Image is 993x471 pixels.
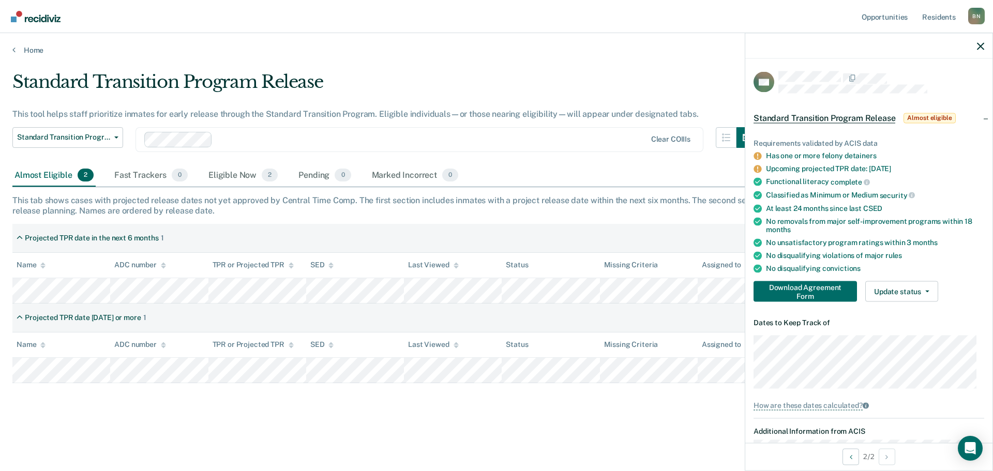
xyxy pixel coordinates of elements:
div: SED [310,261,334,269]
div: Pending [296,164,353,187]
div: No disqualifying violations of major [766,251,984,260]
div: Status [506,261,528,269]
span: CSED [863,204,882,212]
div: Standard Transition Program Release [12,71,757,101]
span: 0 [172,169,188,182]
span: security [880,191,915,199]
span: Standard Transition Program Release [17,133,110,142]
span: 0 [335,169,351,182]
div: Classified as Minimum or Medium [766,190,984,200]
span: months [913,238,938,247]
a: Navigate to form link [754,281,861,302]
button: Next Opportunity [879,448,895,465]
div: B N [968,8,985,24]
div: Assigned to [702,261,750,269]
div: Functional literacy [766,177,984,187]
span: months [766,225,791,234]
div: Projected TPR date in the next 6 months [25,234,159,242]
div: Last Viewed [408,261,458,269]
span: 0 [442,169,458,182]
button: Update status [865,281,938,302]
div: How are these dates calculated? [754,401,863,411]
div: 2 / 2 [745,443,992,470]
div: Fast Trackers [112,164,190,187]
span: 2 [262,169,278,182]
div: Open Intercom Messenger [958,436,983,461]
div: Almost Eligible [12,164,96,187]
div: No removals from major self-improvement programs within 18 [766,217,984,234]
div: Status [506,340,528,349]
button: Download Agreement Form [754,281,857,302]
div: ADC number [114,340,166,349]
span: complete [831,178,870,186]
dt: Additional Information from ACIS [754,427,984,435]
div: This tab shows cases with projected release dates not yet approved by Central Time Comp. The firs... [12,195,981,215]
div: TPR or Projected TPR [213,340,294,349]
div: 1 [161,234,164,242]
span: 2 [78,169,94,182]
div: Missing Criteria [604,261,658,269]
div: Missing Criteria [604,340,658,349]
div: Has one or more felony detainers [766,151,984,160]
a: How are these dates calculated? [754,401,984,410]
div: Last Viewed [408,340,458,349]
div: Standard Transition Program ReleaseAlmost eligible [745,101,992,134]
div: Assigned to [702,340,750,349]
div: Marked Incorrect [370,164,461,187]
span: Almost eligible [904,113,955,123]
div: Name [17,261,46,269]
dt: Dates to Keep Track of [754,318,984,327]
div: 1 [143,313,146,322]
div: Requirements validated by ACIS data [754,139,984,147]
div: ADC number [114,261,166,269]
div: Projected TPR date [DATE] or more [25,313,141,322]
div: At least 24 months since last [766,204,984,212]
div: No unsatisfactory program ratings within 3 [766,238,984,247]
button: Profile dropdown button [968,8,985,24]
div: SED [310,340,334,349]
span: rules [885,251,902,260]
button: Previous Opportunity [842,448,859,465]
span: Standard Transition Program Release [754,113,895,123]
div: TPR or Projected TPR [213,261,294,269]
div: No disqualifying [766,264,984,273]
div: Upcoming projected TPR date: [DATE] [766,164,984,173]
span: convictions [822,264,861,272]
div: This tool helps staff prioritize inmates for early release through the Standard Transition Progra... [12,109,757,119]
div: Name [17,340,46,349]
img: Recidiviz [11,11,61,22]
div: Eligible Now [206,164,280,187]
a: Home [12,45,981,55]
div: Clear COIIIs [651,135,690,144]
